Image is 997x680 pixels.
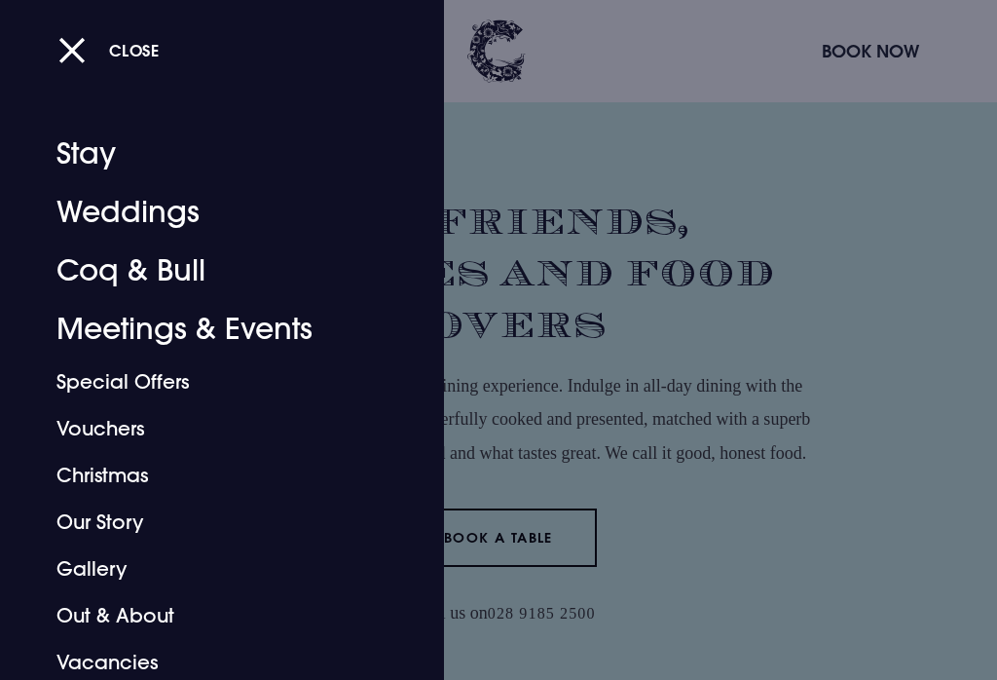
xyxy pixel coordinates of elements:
[56,405,364,452] a: Vouchers
[56,300,364,359] a: Meetings & Events
[56,183,364,242] a: Weddings
[109,40,160,60] span: Close
[56,359,364,405] a: Special Offers
[56,125,364,183] a: Stay
[56,592,364,639] a: Out & About
[58,30,160,70] button: Close
[56,452,364,499] a: Christmas
[56,546,364,592] a: Gallery
[56,499,364,546] a: Our Story
[56,242,364,300] a: Coq & Bull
